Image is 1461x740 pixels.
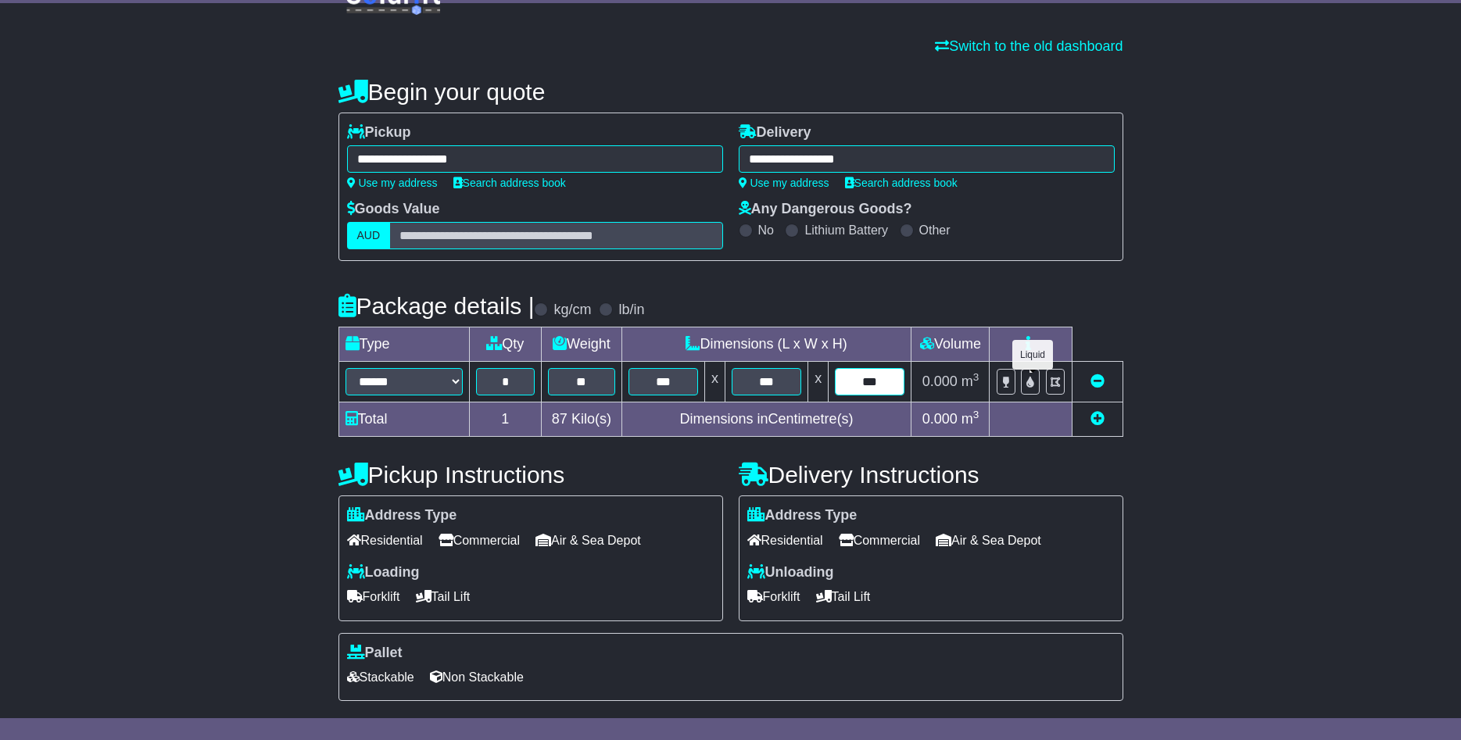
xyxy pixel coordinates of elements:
label: AUD [347,222,391,249]
a: Remove this item [1090,374,1105,389]
td: Dimensions (L x W x H) [621,327,911,362]
label: Address Type [747,507,858,524]
a: Search address book [453,177,566,189]
label: lb/in [618,302,644,319]
a: Search address book [845,177,958,189]
sup: 3 [973,371,979,383]
label: Any Dangerous Goods? [739,201,912,218]
label: Other [919,223,951,238]
a: Add new item [1090,411,1105,427]
a: Use my address [739,177,829,189]
span: Commercial [839,528,920,552]
span: Air & Sea Depot [936,528,1041,552]
span: m [961,374,979,389]
h4: Pickup Instructions [338,462,723,488]
span: Forklift [747,584,800,609]
td: Volume [911,327,990,362]
span: Residential [347,528,423,552]
td: Weight [542,327,622,362]
td: x [808,362,829,402]
span: 0.000 [922,374,958,389]
td: Total [338,402,469,437]
label: Goods Value [347,201,440,218]
label: No [758,223,774,238]
label: Unloading [747,564,834,581]
h4: Delivery Instructions [739,462,1123,488]
a: Switch to the old dashboard [935,38,1123,54]
td: Type [338,327,469,362]
a: Use my address [347,177,438,189]
td: 1 [469,402,542,437]
div: Liquid [1012,340,1053,370]
sup: 3 [973,409,979,420]
h4: Begin your quote [338,79,1123,105]
span: 0.000 [922,411,958,427]
td: Qty [469,327,542,362]
label: kg/cm [553,302,591,319]
span: Tail Lift [416,584,471,609]
td: Kilo(s) [542,402,622,437]
label: Pickup [347,124,411,141]
label: Pallet [347,645,403,662]
span: Non Stackable [430,665,524,689]
h4: Package details | [338,293,535,319]
span: Forklift [347,584,400,609]
span: Stackable [347,665,414,689]
span: Residential [747,528,823,552]
span: Tail Lift [816,584,871,609]
label: Address Type [347,507,457,524]
span: m [961,411,979,427]
label: Lithium Battery [804,223,888,238]
td: x [704,362,725,402]
label: Delivery [739,124,811,141]
td: Dimensions in Centimetre(s) [621,402,911,437]
span: Commercial [439,528,520,552]
span: 87 [552,411,568,427]
label: Loading [347,564,420,581]
span: Air & Sea Depot [535,528,641,552]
